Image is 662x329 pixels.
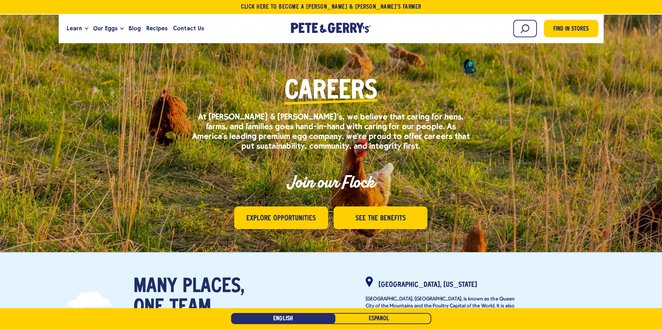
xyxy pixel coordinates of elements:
[285,79,377,105] span: Careers
[129,24,141,33] span: Blog
[126,19,144,38] a: Blog
[173,24,204,33] span: Contact Us
[378,282,477,288] strong: [GEOGRAPHIC_DATA], [US_STATE]
[133,297,164,318] span: one
[327,313,431,324] a: Español
[355,213,406,224] span: See the Benefits
[544,20,598,37] a: Find in Stores
[183,276,244,297] span: places,
[192,112,470,151] p: At [PERSON_NAME] & [PERSON_NAME]'s, we believe that caring for hens, farms, and families goes han...
[146,24,167,33] span: Recipes
[67,24,82,33] span: Learn
[93,24,117,33] span: Our Eggs
[64,19,85,38] a: Learn
[170,19,207,38] a: Contact Us
[170,297,211,318] span: team
[231,313,335,324] a: English
[234,206,328,229] a: Explore Opportunities
[366,296,518,323] p: [GEOGRAPHIC_DATA], [GEOGRAPHIC_DATA], is known as the Queen City of the Mountains and the Poultry...
[133,276,177,297] span: Many
[90,19,120,38] a: Our Eggs
[553,25,589,34] span: Find in Stores
[85,28,88,30] button: Open the dropdown menu for Learn
[144,19,170,38] a: Recipes
[246,213,316,224] span: Explore Opportunities
[513,20,537,37] input: Search
[192,172,470,193] h2: Join our Flock
[120,28,124,30] button: Open the dropdown menu for Our Eggs
[334,206,427,229] a: See the Benefits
